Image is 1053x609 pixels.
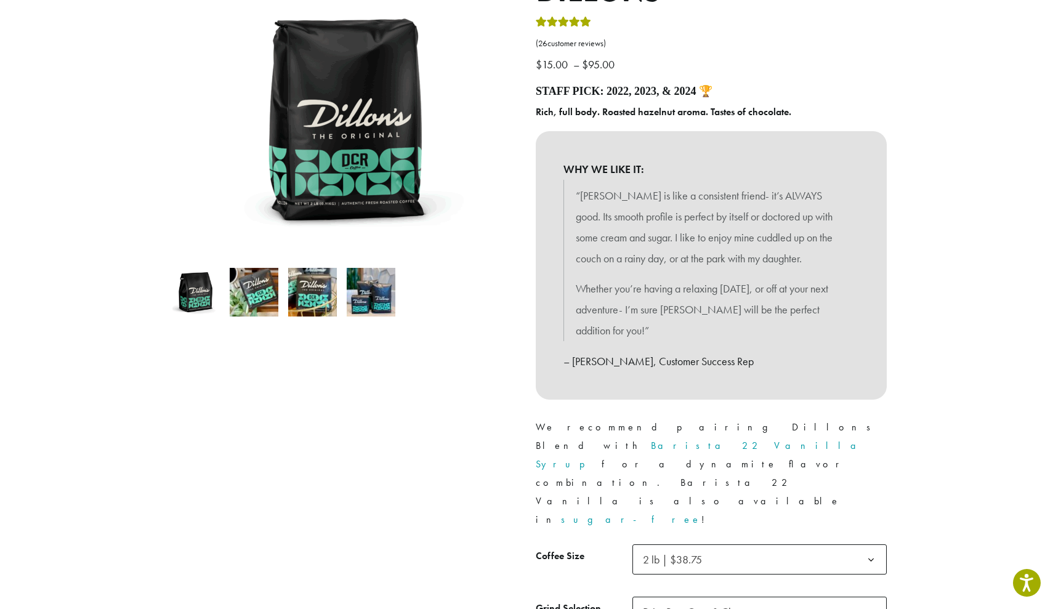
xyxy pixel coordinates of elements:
[582,57,588,71] span: $
[288,268,337,317] img: Dillons - Image 3
[576,278,847,341] p: Whether you’re having a relaxing [DATE], or off at your next adventure- I’m sure [PERSON_NAME] wi...
[563,159,859,180] b: WHY WE LIKE IT:
[536,38,887,50] a: (26customer reviews)
[536,418,887,529] p: We recommend pairing Dillons Blend with for a dynamite flavor combination. Barista 22 Vanilla is ...
[230,268,278,317] img: Dillons - Image 2
[561,513,701,526] a: sugar-free
[576,185,847,268] p: “[PERSON_NAME] is like a consistent friend- it’s ALWAYS good. Its smooth profile is perfect by it...
[536,15,591,33] div: Rated 5.00 out of 5
[536,439,866,470] a: Barista 22 Vanilla Syrup
[536,105,791,118] b: Rich, full body. Roasted hazelnut aroma. Tastes of chocolate.
[347,268,395,317] img: Dillons - Image 4
[171,268,220,317] img: Dillons
[563,351,859,372] p: – [PERSON_NAME], Customer Success Rep
[638,547,714,571] span: 2 lb | $38.75
[632,544,887,575] span: 2 lb | $38.75
[573,57,579,71] span: –
[536,57,571,71] bdi: 15.00
[582,57,618,71] bdi: 95.00
[538,38,547,49] span: 26
[536,85,887,99] h4: Staff Pick: 2022, 2023, & 2024 🏆
[536,57,542,71] span: $
[643,552,702,567] span: 2 lb | $38.75
[536,547,632,565] label: Coffee Size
